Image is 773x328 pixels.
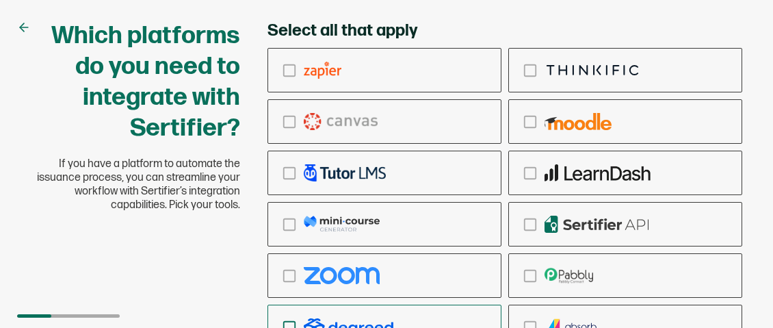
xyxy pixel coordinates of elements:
[705,262,773,328] iframe: Chat Widget
[545,216,649,233] img: api
[545,62,641,79] img: thinkific
[304,62,341,79] img: zapier
[545,113,612,130] img: moodle
[304,216,380,233] img: mcg
[545,164,651,181] img: learndash
[31,21,240,144] h1: Which platforms do you need to integrate with Sertifier?
[304,267,380,284] img: zoom
[31,157,240,212] span: If you have a platform to automate the issuance process, you can streamline your workflow with Se...
[267,21,417,41] span: Select all that apply
[304,164,386,181] img: tutor
[304,113,378,130] img: canvas
[545,267,593,284] img: pabbly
